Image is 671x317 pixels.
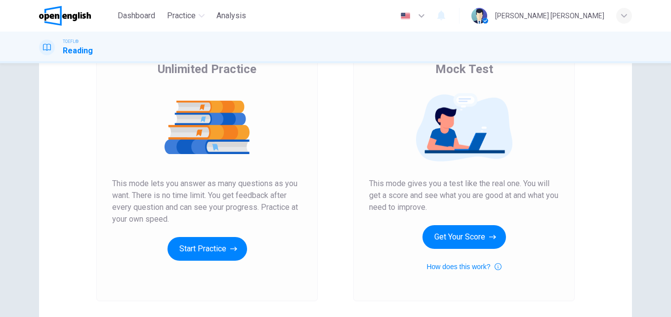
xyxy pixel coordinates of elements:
span: Mock Test [435,61,493,77]
div: [PERSON_NAME] [PERSON_NAME] [495,10,604,22]
button: Get Your Score [422,225,506,249]
span: This mode lets you answer as many questions as you want. There is no time limit. You get feedback... [112,178,302,225]
button: Practice [163,7,209,25]
button: How does this work? [426,261,501,273]
span: Dashboard [118,10,155,22]
span: Unlimited Practice [158,61,256,77]
button: Start Practice [168,237,247,261]
span: Analysis [216,10,246,22]
button: Analysis [212,7,250,25]
img: Profile picture [471,8,487,24]
h1: Reading [63,45,93,57]
img: OpenEnglish logo [39,6,91,26]
span: TOEFL® [63,38,79,45]
span: Practice [167,10,196,22]
span: This mode gives you a test like the real one. You will get a score and see what you are good at a... [369,178,559,213]
img: en [399,12,412,20]
button: Dashboard [114,7,159,25]
a: OpenEnglish logo [39,6,114,26]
